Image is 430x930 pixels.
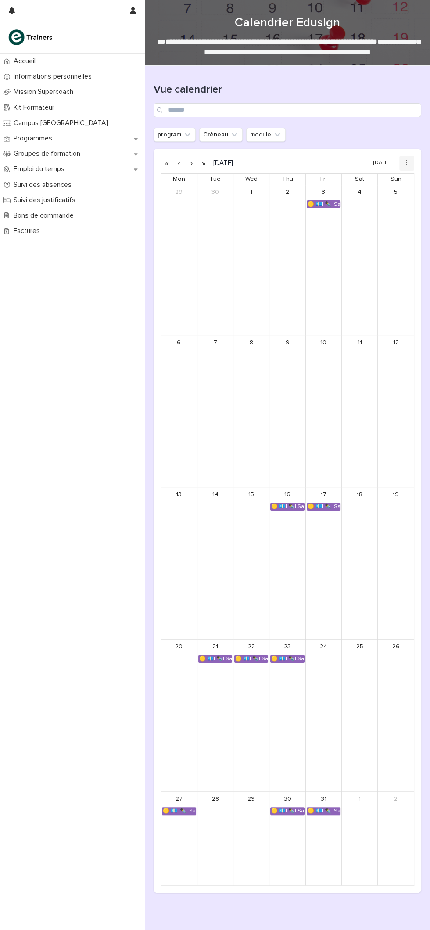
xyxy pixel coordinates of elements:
[341,335,377,487] td: May 11, 2024
[10,181,79,189] p: Suivi des absences
[305,335,341,487] td: May 10, 2024
[307,808,340,815] div: 🟡 💶| ✒️| Savoir-être métier - Méthodes de travail en équipe
[271,655,304,662] div: 🟡 💶| ✒️| Savoir-être métier - Communication interpersonnelle
[271,503,304,510] div: 🟡 💶| ✒️| Savoir-être métier - Approche interculturelle
[10,227,47,235] p: Factures
[269,639,305,791] td: May 23, 2024
[353,792,367,806] a: June 1, 2024
[378,487,414,639] td: May 19, 2024
[307,201,340,208] div: 🟡 💶| ✒️| Savoir-être métier - Droit du Travail en [GEOGRAPHIC_DATA]
[10,150,87,158] p: Groupes de formation
[208,792,222,806] a: May 28, 2024
[353,488,367,502] a: May 18, 2024
[269,487,305,639] td: May 16, 2024
[269,335,305,487] td: May 9, 2024
[208,488,222,502] a: May 14, 2024
[10,104,61,112] p: Kit Formateur
[208,186,222,200] a: April 30, 2024
[280,336,294,350] a: May 9, 2024
[10,165,72,173] p: Emploi du temps
[173,156,185,170] button: Previous month
[389,792,403,806] a: June 2, 2024
[316,640,330,654] a: May 24, 2024
[161,156,173,170] button: Previous year
[378,185,414,335] td: May 5, 2024
[389,488,403,502] a: May 19, 2024
[341,185,377,335] td: May 4, 2024
[154,16,421,31] h1: Calendrier Edusign
[199,128,243,142] button: Créneau
[246,128,286,142] button: module
[280,488,294,502] a: May 16, 2024
[316,186,330,200] a: May 3, 2024
[172,792,186,806] a: May 27, 2024
[316,488,330,502] a: May 17, 2024
[280,174,294,185] a: Thursday
[208,640,222,654] a: May 21, 2024
[389,640,403,654] a: May 26, 2024
[172,186,186,200] a: April 29, 2024
[154,128,196,142] button: program
[369,157,394,169] button: [DATE]
[319,174,329,185] a: Friday
[10,196,82,204] p: Suivi des justificatifs
[353,174,366,185] a: Saturday
[10,119,115,127] p: Campus [GEOGRAPHIC_DATA]
[172,488,186,502] a: May 13, 2024
[280,640,294,654] a: May 23, 2024
[389,186,403,200] a: May 5, 2024
[172,640,186,654] a: May 20, 2024
[244,336,258,350] a: May 8, 2024
[244,488,258,502] a: May 15, 2024
[353,640,367,654] a: May 25, 2024
[399,156,414,171] button: ⋮
[244,186,258,200] a: May 1, 2024
[233,639,269,791] td: May 22, 2024
[341,487,377,639] td: May 18, 2024
[305,639,341,791] td: May 24, 2024
[233,487,269,639] td: May 15, 2024
[389,336,403,350] a: May 12, 2024
[154,83,421,96] h1: Vue calendrier
[161,185,197,335] td: April 29, 2024
[10,88,80,96] p: Mission Supercoach
[316,336,330,350] a: May 10, 2024
[154,103,421,117] div: Search
[161,487,197,639] td: May 13, 2024
[197,156,210,170] button: Next year
[271,808,304,815] div: 🟡 💶| ✒️| Savoir-être métier - Méthodes de travail en équipe
[244,174,259,185] a: Wednesday
[161,335,197,487] td: May 6, 2024
[269,185,305,335] td: May 2, 2024
[233,185,269,335] td: May 1, 2024
[197,639,233,791] td: May 21, 2024
[162,808,196,815] div: 🟡 💶| ✒️| Savoir-être métier - Gestion des émotions et du stress
[244,792,258,806] a: May 29, 2024
[244,640,258,654] a: May 22, 2024
[316,792,330,806] a: May 31, 2024
[305,487,341,639] td: May 17, 2024
[197,185,233,335] td: April 30, 2024
[197,335,233,487] td: May 7, 2024
[171,174,187,185] a: Monday
[353,186,367,200] a: May 4, 2024
[378,639,414,791] td: May 26, 2024
[389,174,403,185] a: Sunday
[305,185,341,335] td: May 3, 2024
[307,503,340,510] div: 🟡 💶| ✒️| Savoir-être métier - Approche interculturelle
[197,487,233,639] td: May 14, 2024
[353,336,367,350] a: May 11, 2024
[341,639,377,791] td: May 25, 2024
[210,160,233,166] h2: [DATE]
[10,134,59,143] p: Programmes
[10,57,43,65] p: Accueil
[172,336,186,350] a: May 6, 2024
[7,29,55,46] img: K0CqGN7SDeD6s4JG8KQk
[208,174,222,185] a: Tuesday
[280,186,294,200] a: May 2, 2024
[280,792,294,806] a: May 30, 2024
[185,156,197,170] button: Next month
[10,211,81,220] p: Bons de commande
[208,336,222,350] a: May 7, 2024
[10,72,99,81] p: Informations personnelles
